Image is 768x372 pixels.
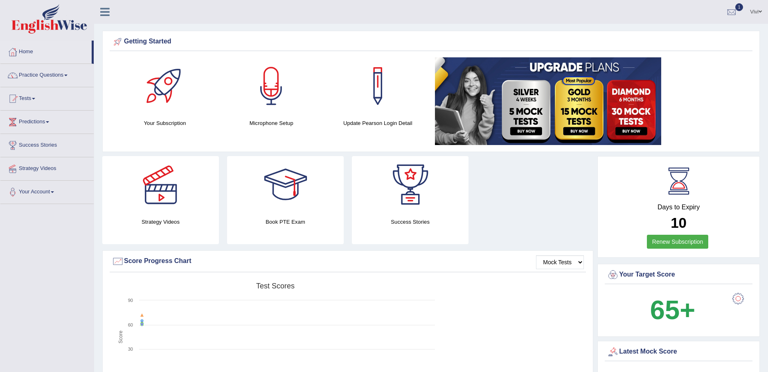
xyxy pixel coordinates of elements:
[0,111,94,131] a: Predictions
[607,346,750,358] div: Latest Mock Score
[222,119,320,127] h4: Microphone Setup
[128,298,133,303] text: 90
[256,282,295,290] tspan: Test scores
[112,36,750,48] div: Getting Started
[329,119,427,127] h4: Update Pearson Login Detail
[102,218,219,226] h4: Strategy Videos
[671,215,687,231] b: 10
[128,347,133,352] text: 30
[647,235,709,249] a: Renew Subscription
[118,331,124,344] tspan: Score
[735,3,743,11] span: 1
[227,218,344,226] h4: Book PTE Exam
[0,157,94,178] a: Strategy Videos
[0,64,94,84] a: Practice Questions
[112,255,584,268] div: Score Progress Chart
[607,269,750,281] div: Your Target Score
[128,322,133,327] text: 60
[607,204,750,211] h4: Days to Expiry
[0,87,94,108] a: Tests
[650,295,695,325] b: 65+
[116,119,214,127] h4: Your Subscription
[0,41,92,61] a: Home
[352,218,468,226] h4: Success Stories
[0,134,94,154] a: Success Stories
[435,57,661,145] img: small5.jpg
[0,181,94,201] a: Your Account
